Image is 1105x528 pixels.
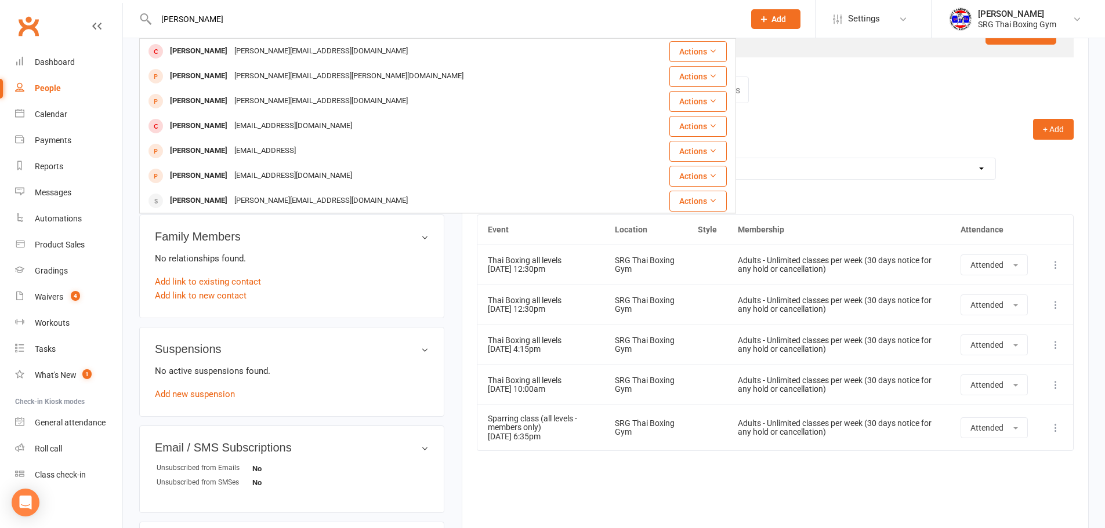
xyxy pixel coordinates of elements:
span: Add [771,14,786,24]
th: Attendance [950,215,1038,245]
div: [PERSON_NAME] [166,118,231,134]
p: No relationships found. [155,252,429,265]
span: 4 [71,291,80,301]
h3: Email / SMS Subscriptions [155,441,429,454]
a: Add link to existing contact [155,275,261,289]
button: Actions [669,66,727,87]
button: Actions [669,41,727,62]
a: Messages [15,180,122,206]
span: Attended [970,300,1003,309]
a: Tasks [15,336,122,362]
a: Add new suspension [155,389,235,399]
button: Attended [961,374,1028,395]
strong: No [252,478,319,487]
div: [PERSON_NAME] [166,93,231,110]
div: Roll call [35,444,62,453]
td: [DATE] 4:15pm [477,325,604,365]
div: [PERSON_NAME] [166,143,231,159]
td: [DATE] 10:00am [477,365,604,405]
div: Messages [35,188,71,197]
div: What's New [35,370,77,380]
div: Gradings [35,266,68,275]
span: 1 [82,369,92,379]
a: Add link to new contact [155,289,247,303]
td: [DATE] 6:35pm [477,405,604,450]
span: Attended [970,380,1003,389]
div: People [35,83,61,93]
div: [PERSON_NAME][EMAIL_ADDRESS][DOMAIN_NAME] [231,192,411,209]
div: Thai Boxing all levels [488,256,594,265]
img: thumb_image1718682644.png [949,8,972,31]
div: Thai Boxing all levels [488,336,594,345]
div: Product Sales [35,240,85,249]
div: Adults - Unlimited classes per week (30 days notice for any hold or cancellation) [738,419,940,437]
div: SRG Thai Boxing Gym [615,419,678,437]
div: SRG Thai Boxing Gym [615,296,678,314]
button: Actions [669,166,727,187]
div: SRG Thai Boxing Gym [978,19,1056,30]
div: SRG Thai Boxing Gym [615,336,678,354]
p: No active suspensions found. [155,364,429,378]
span: Settings [848,6,880,32]
a: Clubworx [14,12,43,41]
div: [PERSON_NAME] [978,9,1056,19]
td: [DATE] 12:30pm [477,285,604,325]
button: Actions [669,91,727,112]
button: + Add [1033,119,1074,140]
div: [PERSON_NAME] [166,68,231,85]
div: Tasks [35,344,56,354]
div: General attendance [35,418,106,427]
div: Unsubscribed from SMSes [157,477,252,488]
div: Reports [35,162,63,171]
a: Class kiosk mode [15,462,122,488]
a: Automations [15,206,122,232]
div: Adults - Unlimited classes per week (30 days notice for any hold or cancellation) [738,376,940,394]
div: Unsubscribed from Emails [157,463,252,474]
a: Product Sales [15,232,122,258]
a: Gradings [15,258,122,284]
div: [PERSON_NAME][EMAIL_ADDRESS][DOMAIN_NAME] [231,43,411,60]
a: General attendance kiosk mode [15,410,122,436]
th: Location [604,215,688,245]
div: SRG Thai Boxing Gym [615,376,678,394]
button: Actions [669,116,727,137]
div: [PERSON_NAME][EMAIL_ADDRESS][PERSON_NAME][DOMAIN_NAME] [231,68,467,85]
div: Thai Boxing all levels [488,376,594,385]
div: [PERSON_NAME] [166,192,231,209]
div: Automations [35,214,82,223]
strong: No [252,464,319,473]
div: Adults - Unlimited classes per week (30 days notice for any hold or cancellation) [738,296,940,314]
div: Sparring class (all levels - members only) [488,414,594,432]
a: Reports [15,154,122,180]
button: Attended [961,334,1028,355]
div: [PERSON_NAME][EMAIL_ADDRESS][DOMAIN_NAME] [231,93,411,110]
a: Roll call [15,436,122,462]
div: Workouts [35,318,70,327]
div: Dashboard [35,57,75,67]
button: Attended [961,254,1028,275]
a: What's New1 [15,362,122,388]
div: Thai Boxing all levels [488,296,594,305]
th: Membership [727,215,950,245]
th: Style [687,215,727,245]
div: Adults - Unlimited classes per week (30 days notice for any hold or cancellation) [738,336,940,354]
div: Open Intercom Messenger [12,489,39,516]
div: Adults - Unlimited classes per week (30 days notice for any hold or cancellation) [738,256,940,274]
div: [EMAIL_ADDRESS] [231,143,299,159]
div: Payments [35,136,71,145]
div: [PERSON_NAME] [166,43,231,60]
div: Class check-in [35,470,86,479]
div: [EMAIL_ADDRESS][DOMAIN_NAME] [231,167,356,184]
div: [PERSON_NAME] [166,167,231,184]
button: Actions [669,191,727,212]
button: Actions [669,141,727,162]
button: Attended [961,294,1028,315]
a: Calendar [15,101,122,128]
div: Waivers [35,292,63,301]
a: People [15,75,122,101]
th: Event [477,215,604,245]
h3: Suspensions [155,343,429,355]
div: Last seen: [494,34,1056,48]
div: [EMAIL_ADDRESS][DOMAIN_NAME] [231,118,356,134]
span: Attended [970,423,1003,432]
